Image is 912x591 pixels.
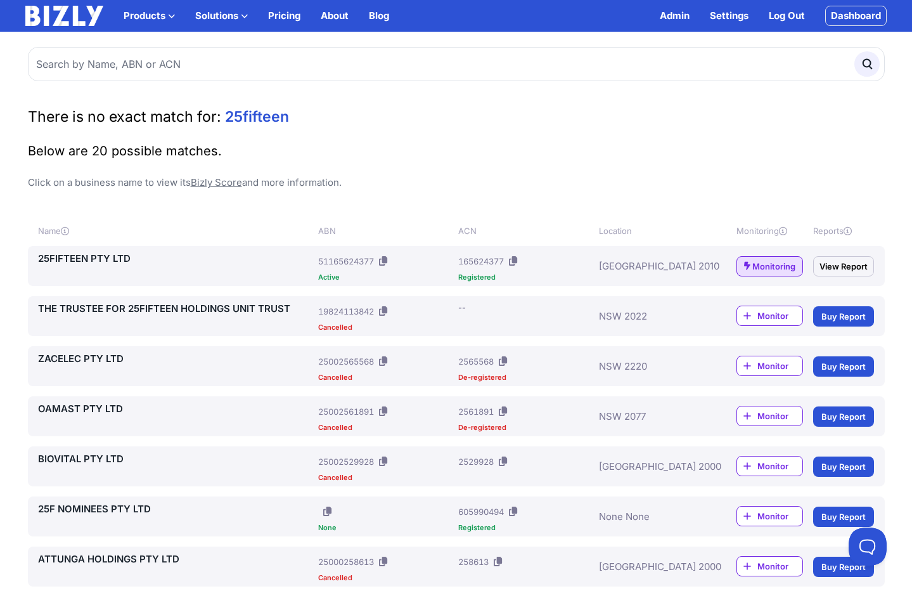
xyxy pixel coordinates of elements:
[736,224,803,237] div: Monitoring
[321,8,349,23] a: About
[458,301,466,314] div: --
[599,451,699,481] div: [GEOGRAPHIC_DATA] 2000
[813,507,874,527] a: Buy Report
[736,556,803,576] a: Monitor
[195,8,248,23] button: Solutions
[849,528,887,566] iframe: Toggle Customer Support
[710,8,748,23] a: Settings
[318,524,453,531] div: None
[757,410,802,422] span: Monitor
[458,355,494,368] div: 2565568
[752,260,795,273] span: Monitoring
[318,355,374,368] div: 25002565568
[599,552,699,581] div: [GEOGRAPHIC_DATA] 2000
[225,108,289,126] span: 25fifteen
[736,406,803,426] a: Monitor
[38,451,314,467] a: BIOVITAL PTY LTD
[813,557,874,577] a: Buy Report
[599,351,699,381] div: NSW 2220
[191,176,242,188] a: Bizly Score
[28,175,885,190] p: Click on a business name to view its and more information.
[736,256,803,276] a: Monitoring
[38,224,314,237] div: Name
[318,374,453,381] div: Cancelled
[38,401,314,417] a: OAMAST PTY LTD
[268,8,300,23] a: Pricing
[458,224,593,237] div: ACN
[318,405,374,418] div: 25002561891
[318,224,453,237] div: ABN
[813,356,874,377] a: Buy Report
[736,356,803,376] a: Monitor
[599,224,699,237] div: Location
[599,401,699,431] div: NSW 2077
[813,457,874,477] a: Buy Report
[813,306,874,327] a: Buy Report
[458,274,593,281] div: Registered
[28,47,885,81] input: Search by Name, ABN or ACN
[757,309,802,322] span: Monitor
[38,502,314,517] a: 25F NOMINEES PTY LTD
[757,460,802,472] span: Monitor
[124,8,175,23] button: Products
[825,6,887,26] a: Dashboard
[458,555,489,568] div: 258613
[38,552,314,567] a: ATTUNGA HOLDINGS PTY LTD
[38,251,314,266] a: 25FIFTEEN PTY LTD
[318,474,453,481] div: Cancelled
[736,456,803,476] a: Monitor
[769,8,805,23] a: Log Out
[458,424,593,431] div: De-registered
[318,575,453,581] div: Cancelled
[757,360,802,372] span: Monitor
[38,351,314,367] a: ZACELEC PTY LTD
[813,406,874,427] a: Buy Report
[318,424,453,431] div: Cancelled
[736,506,803,526] a: Monitor
[369,8,389,23] a: Blog
[458,455,494,468] div: 2529928
[318,305,374,318] div: 19824113842
[599,502,699,531] div: None None
[318,455,374,468] div: 25002529928
[458,255,504,268] div: 165624377
[318,274,453,281] div: Active
[599,301,699,331] div: NSW 2022
[757,560,802,573] span: Monitor
[458,524,593,531] div: Registered
[757,510,802,523] span: Monitor
[28,108,221,126] span: There is no exact match for:
[458,374,593,381] div: De-registered
[458,505,504,518] div: 605990494
[660,8,690,23] a: Admin
[318,555,374,568] div: 25000258613
[599,251,699,281] div: [GEOGRAPHIC_DATA] 2010
[813,224,874,237] div: Reports
[813,256,874,276] a: View Report
[318,324,453,331] div: Cancelled
[28,143,222,159] span: Below are 20 possible matches.
[458,405,494,418] div: 2561891
[736,306,803,326] a: Monitor
[38,301,314,316] a: THE TRUSTEE FOR 25FIFTEEN HOLDINGS UNIT TRUST
[318,255,374,268] div: 51165624377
